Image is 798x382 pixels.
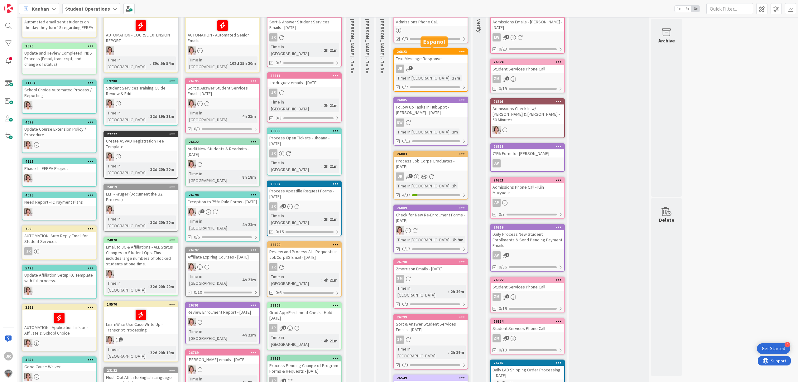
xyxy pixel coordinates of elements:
div: 26824Student Services Phone Call [491,59,564,73]
div: 26823Text Message Response [394,49,468,63]
div: 26811 [267,73,341,79]
div: JR [24,247,32,255]
div: 26807Process Apostille Request Forms - [DATE] [267,181,341,201]
div: 102d 15h 20m [228,60,257,67]
div: Admissions Phone Call [394,18,468,26]
div: Time in [GEOGRAPHIC_DATA] [396,128,449,135]
a: AUTOMATION - Automated Senior EmailsEWTime in [GEOGRAPHIC_DATA]:102d 15h 20m [185,12,260,73]
div: 5478Update Affiliation Setup KC Template with full process. [22,265,96,285]
span: 1 [505,35,509,39]
div: ZM [493,75,501,83]
img: EW [188,160,196,168]
div: 26808 [270,129,341,133]
div: Time in [GEOGRAPHIC_DATA] [396,182,449,189]
div: 11194School Choice Automated Process / Reporting [22,80,96,99]
div: Zmorrison Emails - [DATE] [394,265,468,273]
a: 24870Email to JC & Affiliations - ALL Status Changes to Student Ops. This includes large numbers ... [103,237,178,296]
div: 26795Sort & Answer Student Services Email - [DATE] [186,78,259,98]
div: 2h 21m [322,216,339,223]
img: EW [24,208,32,216]
div: AUTOMATION - COURSE EXTENSION REPORT [104,12,178,45]
img: EW [106,270,114,278]
div: 26821Admissions Phone Call - Kiin Muxyadiin [491,177,564,197]
div: 26795 [189,79,259,83]
div: 19280Student Services Training Guide Review & Edit [104,78,178,98]
div: 4h 21m [241,113,257,120]
div: 26815 [491,144,564,149]
div: Time in [GEOGRAPHIC_DATA] [269,43,321,57]
div: 4715 [25,159,96,164]
div: 2h 9m [450,236,465,243]
div: 4013 [22,192,96,198]
div: JR [267,202,341,210]
div: School Choice Automated Process / Reporting [22,86,96,99]
span: 0/3 [276,60,281,66]
div: 5478 [22,265,96,271]
div: EW [493,33,501,41]
div: Time in [GEOGRAPHIC_DATA] [106,56,150,70]
span: 3 [409,66,413,70]
div: 2575Update and Review Completed_NDS Process (Email, transcript, and change of status) [22,43,96,68]
div: AUTOMATION: Auto Reply Email for Student Services [22,232,96,245]
div: Time in [GEOGRAPHIC_DATA] [396,236,449,243]
div: JR [269,263,277,271]
span: 0/7 [402,84,408,90]
div: 26622Audit New Students & Readmits - [DATE] [186,139,259,158]
div: Process Job Corps Graduates - [DATE] [394,157,468,171]
div: 26803 [394,151,468,157]
div: Text Message Response [394,55,468,63]
div: Sort & Answer Student Services Email - [DATE] [186,84,259,98]
img: EW [106,99,114,108]
div: Time in [GEOGRAPHIC_DATA] [269,99,321,112]
a: 26803Process Job Corps Graduates - [DATE]JRTime in [GEOGRAPHIC_DATA]:1h4/37 [393,151,468,200]
div: 26819 [493,225,564,230]
div: 26794 [186,192,259,198]
a: 11194School Choice Automated Process / ReportingEW [22,80,97,114]
span: 1 [505,76,509,80]
div: Time in [GEOGRAPHIC_DATA] [188,218,240,231]
span: 1 [282,204,286,208]
div: EW [491,33,564,41]
div: Daily Process New Student Enrollments & Send Pending Payment Emails [491,230,564,249]
div: Time in [GEOGRAPHIC_DATA] [269,273,321,287]
div: JR [394,65,468,73]
img: EW [24,141,32,149]
div: Admissions Emails - [PERSON_NAME] - [DATE] [491,12,564,31]
a: 19280Student Services Training Guide Review & EditEWTime in [GEOGRAPHIC_DATA]:32d 19h 11m [103,78,178,126]
div: ZM [491,75,564,83]
div: Time in [GEOGRAPHIC_DATA] [106,215,148,229]
span: 0/19 [499,85,507,92]
div: 26805 [397,98,468,102]
div: Student Services Training Guide Review & Edit [104,84,178,98]
div: Jrodriguez emails - [DATE] [267,79,341,87]
img: EW [396,226,404,235]
div: 26801Admissions Check In w/ [PERSON_NAME] & [PERSON_NAME] - 50 Minutes [491,99,564,124]
div: Admissions Phone Call - Kiin Muxyadiin [491,183,564,197]
div: 24870 [104,237,178,243]
div: 799 [22,226,96,232]
div: AUTOMATION - COURSE EXTENSION REPORT [104,18,178,45]
span: : [321,163,322,170]
div: Time in [GEOGRAPHIC_DATA] [188,109,240,123]
div: 26798 [397,260,468,264]
div: 26800 [267,242,341,248]
span: : [321,47,322,54]
span: 0/3 [402,36,408,42]
div: 26809 [397,206,468,210]
div: EW [22,101,96,109]
div: 80d 5h 54m [151,60,176,67]
div: AP [491,159,564,167]
img: EW [188,263,196,271]
div: Student Services Phone Call [491,65,564,73]
div: Process Apostille Request Forms - [DATE] [267,187,341,201]
img: EW [24,174,32,182]
div: Time in [GEOGRAPHIC_DATA] [269,212,321,226]
div: 26803 [397,152,468,156]
div: 75% Form for [PERSON_NAME] [491,149,564,157]
div: 22777Create ASVAB Registration Fee Template [104,131,178,151]
div: AP [493,199,501,207]
div: Update and Review Completed_NDS Process (Email, transcript, and change of status) [22,49,96,68]
div: 26823 [394,49,468,55]
div: Affiliate Expiring Courses - [DATE] [186,253,259,261]
span: 0/36 [499,264,507,270]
